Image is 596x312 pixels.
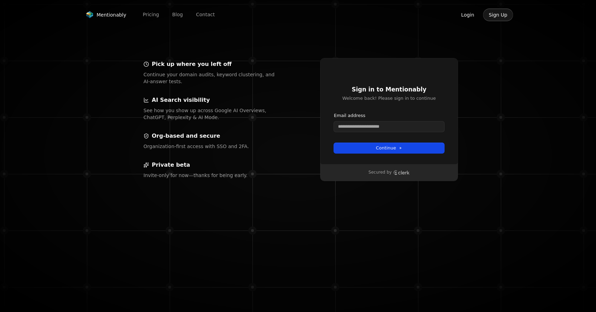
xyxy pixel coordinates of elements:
[376,145,402,151] span: Continue
[334,143,444,153] button: Continue
[190,9,220,20] a: Contact
[143,143,276,150] p: Organization‑first access with SSO and 2FA.
[152,132,220,140] p: Org‑based and secure
[368,170,391,175] p: Secured by
[334,86,444,94] h1: Sign in to Mentionably
[137,9,165,20] a: Pricing
[97,11,126,18] span: Mentionably
[86,11,94,18] img: Mentionably logo
[143,172,276,179] p: Invite‑only for now—thanks for being early.
[483,8,513,21] button: Sign Up
[143,107,276,121] p: See how you show up across Google AI Overviews, ChatGPT, Perplexity & AI Mode.
[393,170,410,175] a: Clerk logo
[455,8,480,21] button: Login
[334,113,365,119] label: Email address
[167,9,188,20] a: Blog
[83,10,129,20] a: Mentionably
[143,71,276,85] p: Continue your domain audits, keyword clustering, and AI‑answer tests.
[152,161,190,169] p: Private beta
[152,96,210,104] p: AI Search visibility
[334,95,444,101] p: Welcome back! Please sign in to continue
[152,60,232,68] p: Pick up where you left off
